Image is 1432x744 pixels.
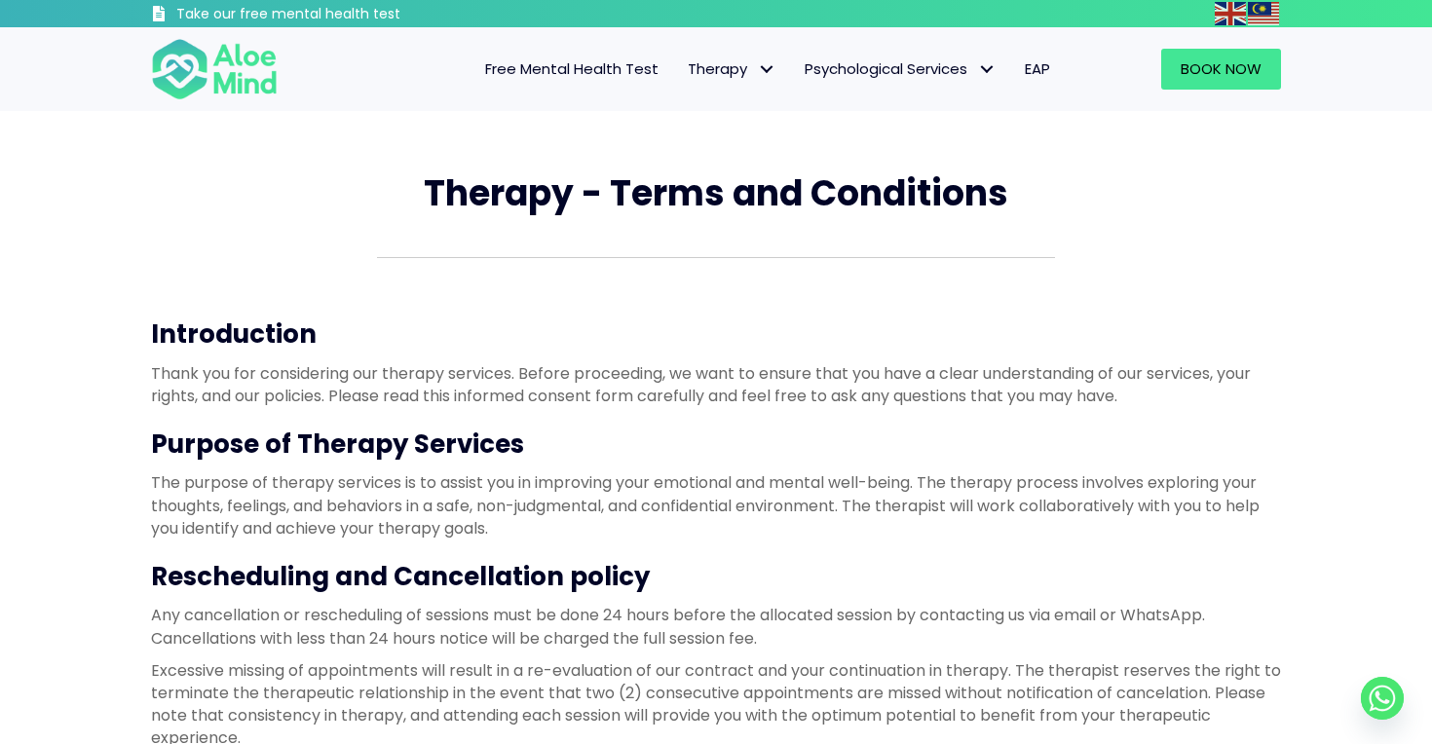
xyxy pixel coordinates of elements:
span: Therapy [688,58,775,79]
a: Psychological ServicesPsychological Services: submenu [790,49,1010,90]
span: Therapy: submenu [752,56,780,84]
h3: Introduction [151,316,1281,352]
span: Book Now [1181,58,1262,79]
a: Take our free mental health test [151,5,505,27]
span: Therapy - Terms and Conditions [424,168,1008,218]
img: en [1215,2,1246,25]
span: EAP [1025,58,1050,79]
h3: Rescheduling and Cancellation policy [151,559,1281,594]
span: Free Mental Health Test [485,58,659,79]
a: Malay [1248,2,1281,24]
img: ms [1248,2,1279,25]
h3: Purpose of Therapy Services [151,427,1281,462]
h3: Take our free mental health test [176,5,505,24]
p: Any cancellation or rescheduling of sessions must be done 24 hours before the allocated session b... [151,604,1281,649]
a: TherapyTherapy: submenu [673,49,790,90]
p: Thank you for considering our therapy services. Before proceeding, we want to ensure that you hav... [151,362,1281,407]
a: Whatsapp [1361,677,1404,720]
a: Book Now [1161,49,1281,90]
p: The purpose of therapy services is to assist you in improving your emotional and mental well-bein... [151,471,1281,539]
span: Psychological Services [805,58,996,79]
a: EAP [1010,49,1065,90]
span: Psychological Services: submenu [972,56,1000,84]
a: Free Mental Health Test [471,49,673,90]
nav: Menu [303,49,1065,90]
a: English [1215,2,1248,24]
img: Aloe mind Logo [151,37,278,101]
